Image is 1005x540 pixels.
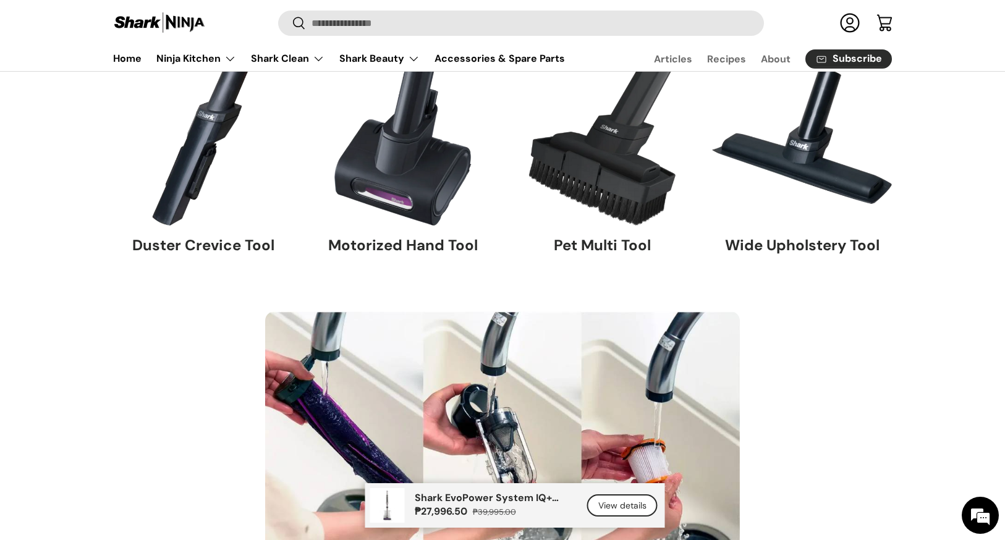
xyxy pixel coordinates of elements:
s: ₱39,995.00 [473,507,516,517]
div: Chat with us now [64,69,208,85]
a: View details [587,494,658,517]
a: Subscribe [805,49,892,69]
summary: Shark Clean [244,46,332,71]
h3: Duster Crevice Tool​ [132,235,274,255]
span: Subscribe [833,54,882,64]
strong: ₱27,996.50 [415,505,470,518]
p: Shark EvoPower System IQ+ AED (CS851AE) [415,492,572,504]
h3: Pet Multi Tool [554,235,651,255]
span: We're online! [72,156,171,281]
h3: Wide Upholstery Tool​ [725,235,880,255]
a: Recipes [707,47,746,71]
a: Articles [654,47,692,71]
img: Shark Ninja Philippines [113,11,206,35]
a: Accessories & Spare Parts [435,46,565,70]
a: About [761,47,791,71]
nav: Secondary [624,46,892,71]
summary: Ninja Kitchen [149,46,244,71]
summary: Shark Beauty [332,46,427,71]
a: Home [113,46,142,70]
textarea: Type your message and hit 'Enter' [6,337,235,381]
div: Minimize live chat window [203,6,232,36]
nav: Primary [113,46,565,71]
h3: Motorized Hand Tool​ [328,235,478,255]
